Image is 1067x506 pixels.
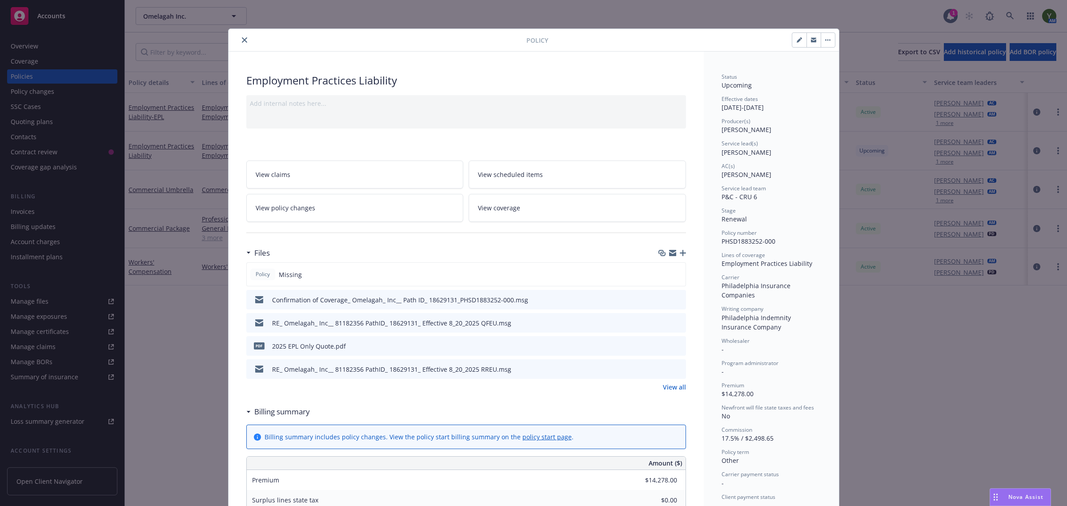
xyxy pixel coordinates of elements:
span: Upcoming [722,81,752,89]
span: Philadelphia Insurance Companies [722,281,792,299]
button: preview file [674,365,682,374]
span: Surplus lines state tax [252,496,318,504]
div: [DATE] - [DATE] [722,95,821,112]
span: P&C - CRU 6 [722,193,757,201]
span: [PERSON_NAME] [722,148,771,157]
button: download file [660,365,667,374]
div: Confirmation of Coverage_ Omelagah_ Inc__ Path ID_ 18629131_PHSD1883252-000.msg [272,295,528,305]
span: pdf [254,342,265,349]
span: View scheduled items [478,170,543,179]
span: [PERSON_NAME] [722,170,771,179]
span: Newfront will file state taxes and fees [722,404,814,411]
span: - [722,367,724,376]
div: Billing summary includes policy changes. View the policy start billing summary on the . [265,432,574,442]
a: View scheduled items [469,161,686,189]
span: Nova Assist [1008,493,1043,501]
span: Stage [722,207,736,214]
input: 0.00 [625,474,682,487]
span: No [722,412,730,420]
span: Wholesaler [722,337,750,345]
span: Employment Practices Liability [722,259,812,268]
span: View coverage [478,203,520,213]
div: 2025 EPL Only Quote.pdf [272,341,346,351]
span: - [722,479,724,487]
span: PHSD1883252-000 [722,237,775,245]
span: Client payment status [722,493,775,501]
a: View policy changes [246,194,464,222]
div: Employment Practices Liability [246,73,686,88]
span: View policy changes [256,203,315,213]
span: Amount ($) [649,458,682,468]
span: Philadelphia Indemnity Insurance Company [722,313,793,331]
span: View claims [256,170,290,179]
a: View all [663,382,686,392]
button: preview file [674,295,682,305]
span: Program administrator [722,359,778,367]
div: Billing summary [246,406,310,418]
button: download file [660,341,667,351]
span: Carrier payment status [722,470,779,478]
span: Service lead team [722,185,766,192]
h3: Billing summary [254,406,310,418]
span: Policy [526,36,548,45]
a: View coverage [469,194,686,222]
span: Renewal [722,215,747,223]
button: preview file [674,341,682,351]
div: RE_ Omelagah_ Inc__ 81182356 PathID_ 18629131_ Effective 8_20_2025 RREU.msg [272,365,511,374]
h3: Files [254,247,270,259]
span: 17.5% / $2,498.65 [722,434,774,442]
span: Other [722,456,739,465]
button: Nova Assist [990,488,1051,506]
span: Policy [254,270,272,278]
span: Writing company [722,305,763,313]
span: Commission [722,426,752,434]
span: Premium [252,476,279,484]
div: RE_ Omelagah_ Inc__ 81182356 PathID_ 18629131_ Effective 8_20_2025 QFEU.msg [272,318,511,328]
span: AC(s) [722,162,735,170]
div: Files [246,247,270,259]
span: Producer(s) [722,117,750,125]
span: [PERSON_NAME] [722,125,771,134]
a: policy start page [522,433,572,441]
div: Add internal notes here... [250,99,682,108]
span: Policy number [722,229,757,237]
span: Missing [279,270,302,279]
span: Service lead(s) [722,140,758,147]
button: download file [660,318,667,328]
span: Status [722,73,737,80]
span: Carrier [722,273,739,281]
a: View claims [246,161,464,189]
span: - [722,345,724,353]
div: Drag to move [990,489,1001,506]
span: Premium [722,382,744,389]
span: Effective dates [722,95,758,103]
button: download file [660,295,667,305]
span: Policy term [722,448,749,456]
button: preview file [674,318,682,328]
span: Lines of coverage [722,251,765,259]
button: close [239,35,250,45]
span: $14,278.00 [722,390,754,398]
